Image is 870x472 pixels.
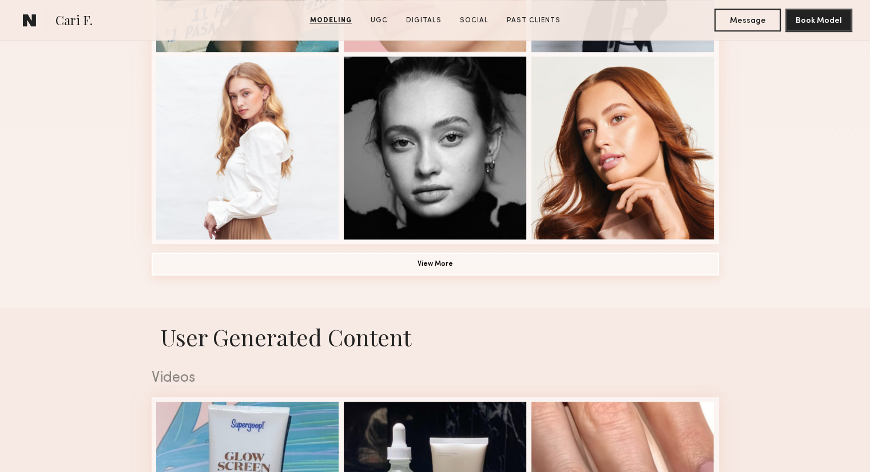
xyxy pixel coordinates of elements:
[455,15,493,26] a: Social
[785,9,852,31] button: Book Model
[152,371,719,386] div: Videos
[366,15,392,26] a: UGC
[55,11,93,31] span: Cari F.
[402,15,446,26] a: Digitals
[152,253,719,275] button: View More
[714,9,781,31] button: Message
[305,15,357,26] a: Modeling
[785,15,852,25] a: Book Model
[502,15,565,26] a: Past Clients
[142,322,728,352] h1: User Generated Content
